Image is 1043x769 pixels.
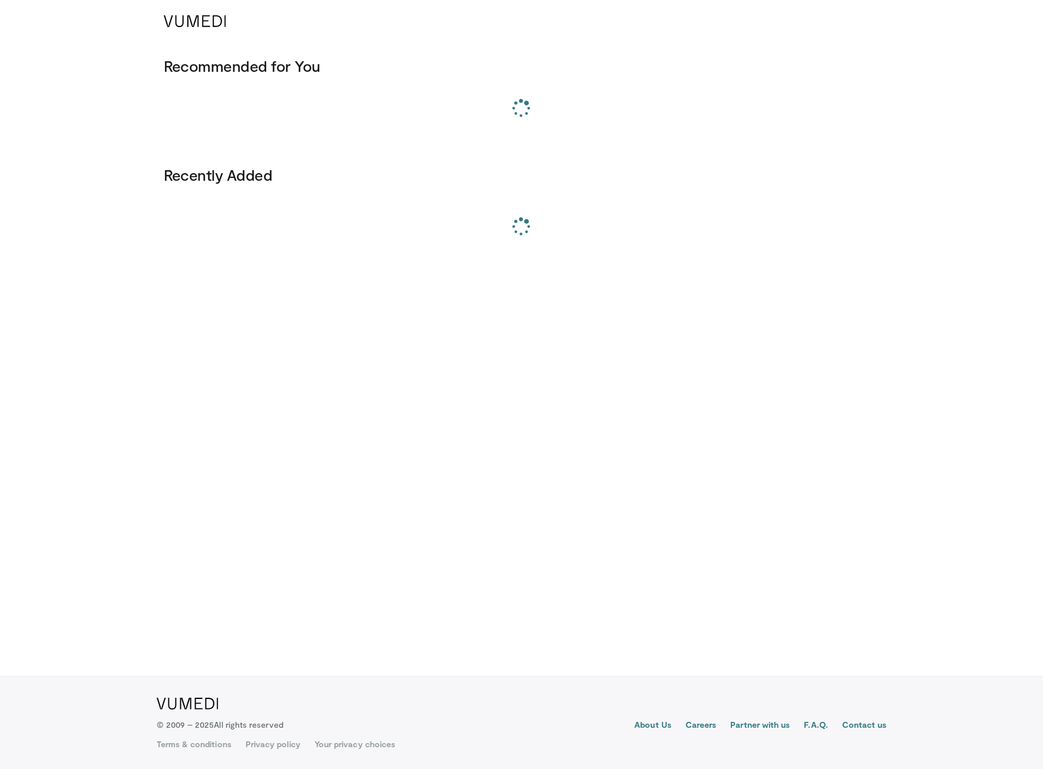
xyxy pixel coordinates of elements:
a: Partner with us [730,719,790,733]
a: Privacy policy [246,738,300,750]
img: VuMedi Logo [157,698,218,710]
a: Contact us [842,719,887,733]
a: About Us [634,719,671,733]
a: F.A.Q. [804,719,827,733]
a: Terms & conditions [157,738,231,750]
h3: Recommended for You [164,57,880,75]
p: © 2009 – 2025 [157,719,283,731]
span: All rights reserved [214,720,283,730]
img: VuMedi Logo [164,15,226,27]
a: Your privacy choices [314,738,395,750]
a: Careers [686,719,717,733]
h3: Recently Added [164,165,880,184]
